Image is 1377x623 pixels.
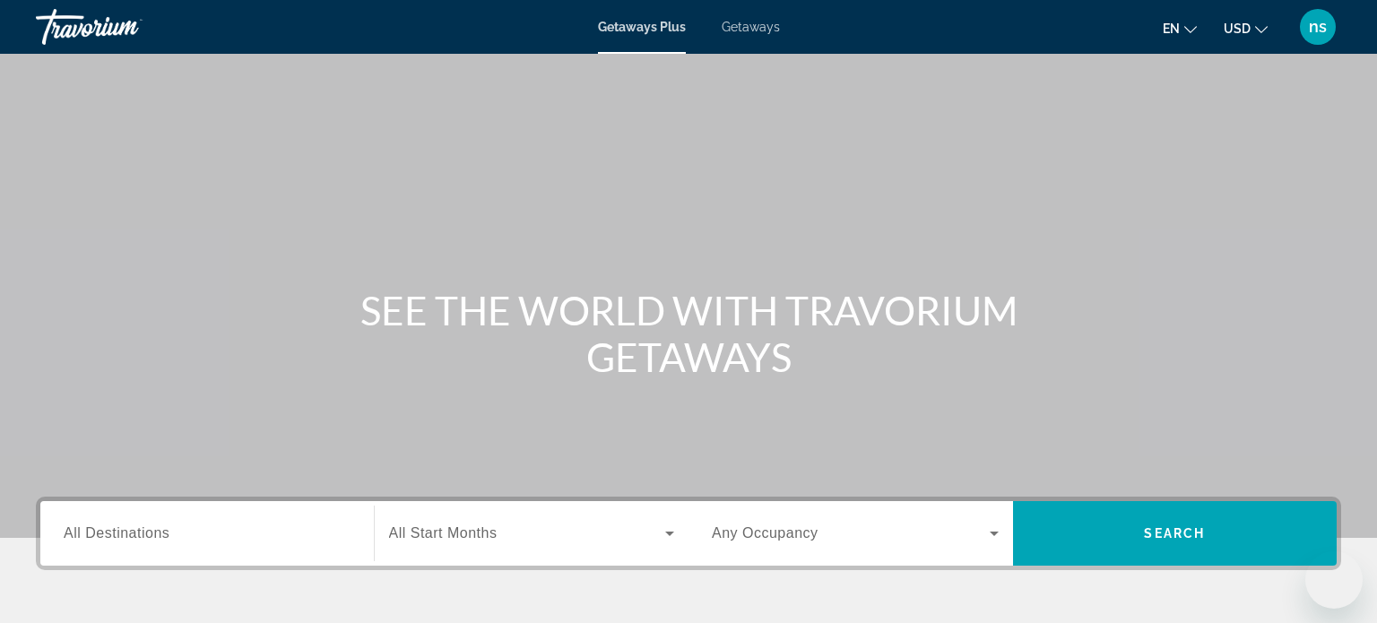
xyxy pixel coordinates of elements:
[1224,22,1251,36] span: USD
[352,287,1025,380] h1: SEE THE WORLD WITH TRAVORIUM GETAWAYS
[1163,15,1197,41] button: Change language
[36,4,215,50] a: Travorium
[1013,501,1338,566] button: Search
[1224,15,1268,41] button: Change currency
[598,20,686,34] a: Getaways Plus
[64,525,169,541] span: All Destinations
[1305,551,1363,609] iframe: Buton lansare fereastră mesagerie
[1309,18,1327,36] span: ns
[1144,526,1205,541] span: Search
[389,525,498,541] span: All Start Months
[712,525,818,541] span: Any Occupancy
[1295,8,1341,46] button: User Menu
[40,501,1337,566] div: Search widget
[1163,22,1180,36] span: en
[64,523,351,545] input: Select destination
[722,20,780,34] a: Getaways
